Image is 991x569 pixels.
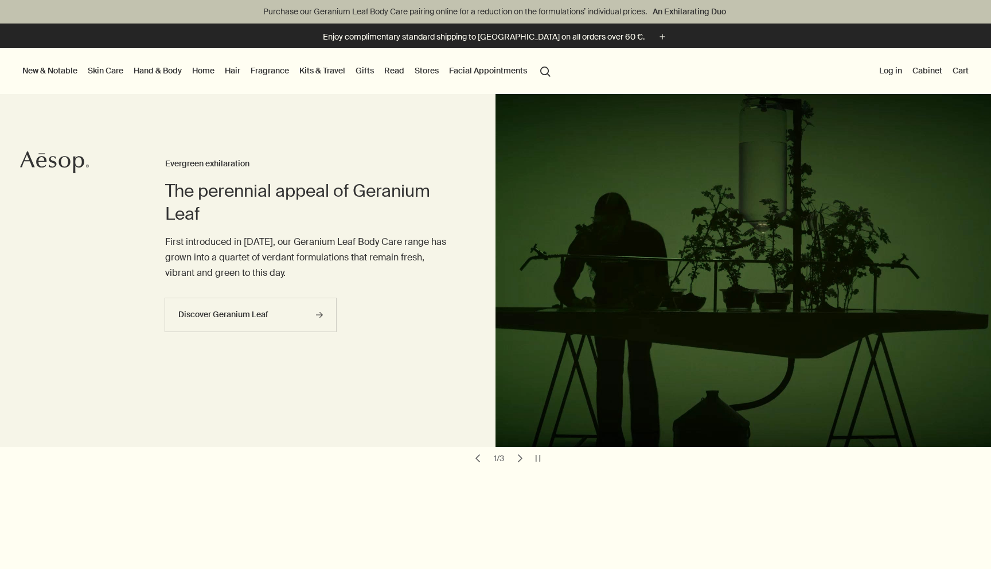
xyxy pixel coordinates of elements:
[20,48,556,94] nav: primary
[877,63,904,78] button: Log in
[323,31,645,43] p: Enjoy complimentary standard shipping to [GEOGRAPHIC_DATA] on all orders over 60 €.
[353,63,376,78] a: Gifts
[190,63,217,78] a: Home
[470,450,486,466] button: previous slide
[297,63,348,78] a: Kits & Travel
[512,450,528,466] button: next slide
[248,63,291,78] a: Fragrance
[530,450,546,466] button: pause
[950,63,971,78] button: Cart
[412,63,441,78] button: Stores
[20,151,89,177] a: Aesop
[165,180,450,225] h2: The perennial appeal of Geranium Leaf
[165,157,450,171] h3: Evergreen exhilaration
[223,63,243,78] a: Hair
[877,48,971,94] nav: supplementary
[447,63,529,78] a: Facial Appointments
[535,60,556,81] button: Open search
[20,63,80,78] button: New & Notable
[382,63,407,78] a: Read
[910,63,945,78] a: Cabinet
[11,6,980,18] p: Purchase our Geranium Leaf Body Care pairing online for a reduction on the formulations’ individu...
[131,63,184,78] a: Hand & Body
[490,453,508,463] div: 1 / 3
[85,63,126,78] a: Skin Care
[650,5,728,18] a: An Exhilarating Duo
[165,298,337,332] a: Discover Geranium Leaf
[165,234,450,281] p: First introduced in [DATE], our Geranium Leaf Body Care range has grown into a quartet of verdant...
[323,30,669,44] button: Enjoy complimentary standard shipping to [GEOGRAPHIC_DATA] on all orders over 60 €.
[20,151,89,174] svg: Aesop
